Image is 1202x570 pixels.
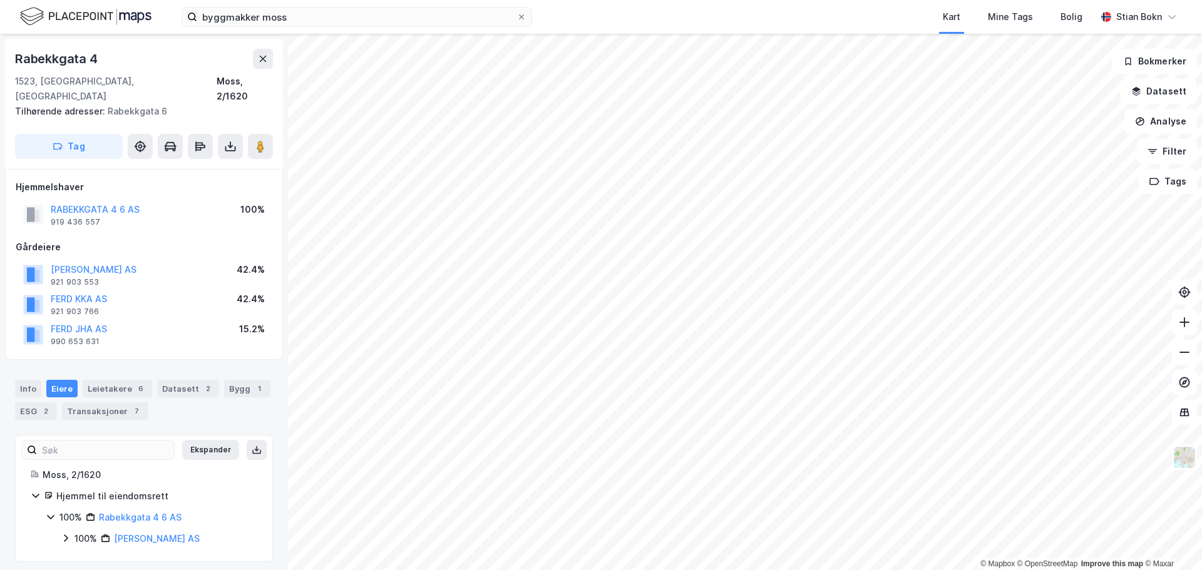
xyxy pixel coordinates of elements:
[43,467,257,482] div: Moss, 2/1620
[197,8,516,26] input: Søk på adresse, matrikkel, gårdeiere, leietakere eller personer
[217,74,273,104] div: Moss, 2/1620
[59,510,82,525] div: 100%
[1137,139,1197,164] button: Filter
[237,292,265,307] div: 42.4%
[15,106,108,116] span: Tilhørende adresser:
[39,405,52,417] div: 2
[51,337,100,347] div: 990 653 631
[1081,559,1143,568] a: Improve this map
[15,49,100,69] div: Rabekkgata 4
[15,380,41,397] div: Info
[135,382,147,395] div: 6
[130,405,143,417] div: 7
[1121,79,1197,104] button: Datasett
[202,382,214,395] div: 2
[980,559,1015,568] a: Mapbox
[20,6,152,28] img: logo.f888ab2527a4732fd821a326f86c7f29.svg
[83,380,152,397] div: Leietakere
[15,402,57,420] div: ESG
[15,74,217,104] div: 1523, [GEOGRAPHIC_DATA], [GEOGRAPHIC_DATA]
[1139,510,1202,570] iframe: Chat Widget
[1139,510,1202,570] div: Kontrollprogram for chat
[988,9,1033,24] div: Mine Tags
[253,382,265,395] div: 1
[1116,9,1162,24] div: Stian Bokn
[182,440,239,460] button: Ekspander
[157,380,219,397] div: Datasett
[37,440,174,459] input: Søk
[74,531,97,546] div: 100%
[1124,109,1197,134] button: Analyse
[15,134,123,159] button: Tag
[51,217,100,227] div: 919 436 557
[51,277,99,287] div: 921 903 553
[99,512,182,522] a: Rabekkgata 4 6 AS
[51,307,99,317] div: 921 903 766
[1017,559,1078,568] a: OpenStreetMap
[56,489,257,504] div: Hjemmel til eiendomsrett
[114,533,200,544] a: [PERSON_NAME] AS
[240,202,265,217] div: 100%
[224,380,270,397] div: Bygg
[16,240,272,255] div: Gårdeiere
[1112,49,1197,74] button: Bokmerker
[239,322,265,337] div: 15.2%
[15,104,263,119] div: Rabekkgata 6
[1139,169,1197,194] button: Tags
[237,262,265,277] div: 42.4%
[62,402,148,420] div: Transaksjoner
[16,180,272,195] div: Hjemmelshaver
[1061,9,1082,24] div: Bolig
[943,9,960,24] div: Kart
[46,380,78,397] div: Eiere
[1173,445,1196,469] img: Z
